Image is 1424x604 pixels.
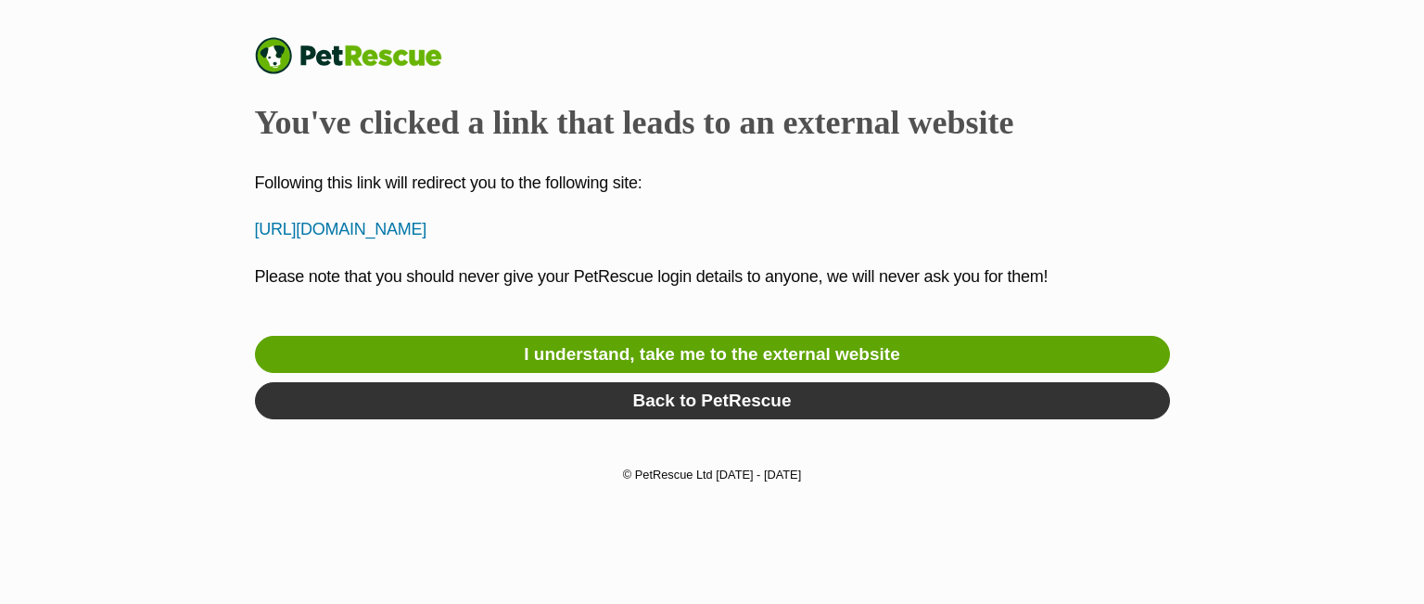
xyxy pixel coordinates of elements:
[255,171,1170,196] p: Following this link will redirect you to the following site:
[255,336,1170,373] a: I understand, take me to the external website
[255,264,1170,315] p: Please note that you should never give your PetRescue login details to anyone, we will never ask ...
[255,217,1170,242] p: [URL][DOMAIN_NAME]
[255,37,461,74] a: PetRescue
[623,468,801,482] small: © PetRescue Ltd [DATE] - [DATE]
[255,382,1170,419] a: Back to PetRescue
[255,102,1170,143] h2: You've clicked a link that leads to an external website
